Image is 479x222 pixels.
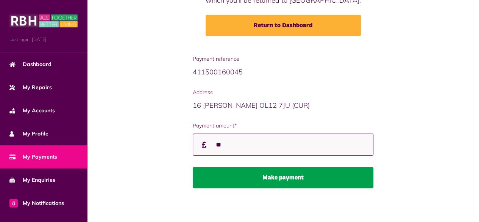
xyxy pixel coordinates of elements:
[9,130,48,138] span: My Profile
[193,122,374,130] label: Payment amount*
[9,83,52,91] span: My Repairs
[9,107,55,115] span: My Accounts
[193,167,374,188] button: Make payment
[9,176,55,184] span: My Enquiries
[193,101,310,110] span: 16 [PERSON_NAME] OL12 7JU (CUR)
[9,199,18,207] span: 0
[193,68,243,76] span: 411500160045
[9,153,57,161] span: My Payments
[193,55,374,63] span: Payment reference
[9,13,78,28] img: MyRBH
[206,15,361,36] a: Return to Dashboard
[9,199,64,207] span: My Notifications
[9,36,78,43] span: Last login: [DATE]
[193,88,374,96] span: Address
[9,60,51,68] span: Dashboard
